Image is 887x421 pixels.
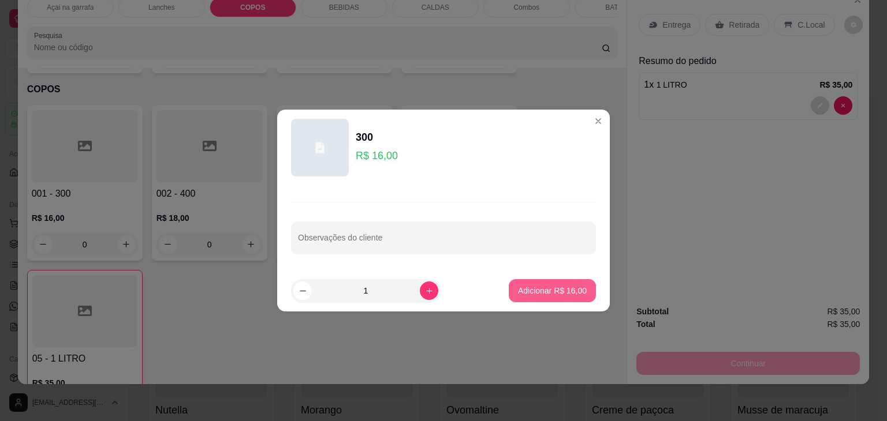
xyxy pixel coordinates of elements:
[509,279,596,302] button: Adicionar R$ 16,00
[356,148,398,164] p: R$ 16,00
[298,236,589,248] input: Observações do cliente
[293,281,312,300] button: decrease-product-quantity
[518,285,587,296] p: Adicionar R$ 16,00
[420,281,438,300] button: increase-product-quantity
[356,129,398,145] div: 300
[589,112,608,130] button: Close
